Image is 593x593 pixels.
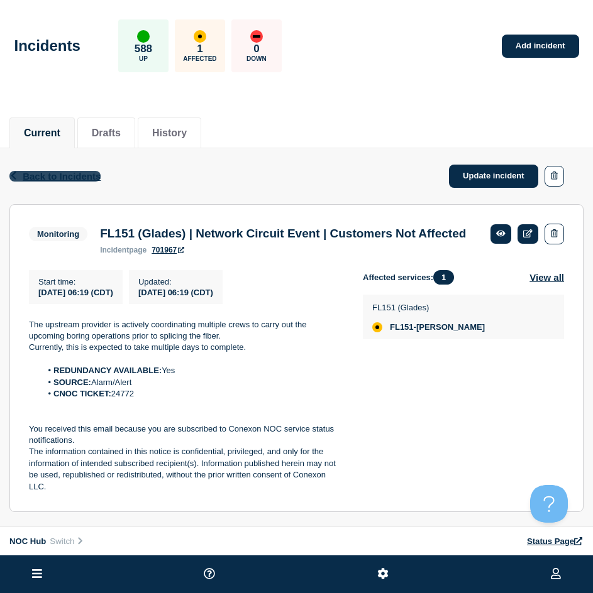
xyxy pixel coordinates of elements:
[53,389,111,398] strong: CNOC TICKET:
[372,303,485,312] p: FL151 (Glades)
[527,536,584,546] a: Status Page
[92,128,121,139] button: Drafts
[197,43,202,55] p: 1
[42,388,343,400] li: 24772
[152,128,187,139] button: History
[100,246,147,254] p: page
[53,378,91,387] strong: SOURCE:
[29,446,343,492] p: The information contained in this notice is confidential, privileged, and only for the informatio...
[247,55,267,62] p: Down
[502,35,579,58] a: Add incident
[29,227,87,241] span: Monitoring
[53,366,162,375] strong: REDUNDANCY AVAILABLE:
[42,377,343,388] li: Alarm/Alert
[363,270,460,285] span: Affected services:
[38,277,113,286] p: Start time :
[138,286,213,297] div: [DATE] 06:19 (CDT)
[9,171,101,182] button: Back to Incidents
[29,342,343,353] p: Currently, this is expected to take multiple days to complete.
[139,55,148,62] p: Up
[138,277,213,286] p: Updated :
[372,322,382,332] div: affected
[29,319,343,342] p: The upstream provider is actively coordinating multiple crews to carry out the upcoming boring op...
[46,536,88,547] button: Switch
[253,43,259,55] p: 0
[9,536,46,546] span: NOC Hub
[135,43,152,55] p: 588
[529,270,564,285] button: View all
[23,171,101,182] span: Back to Incidents
[433,270,454,285] span: 1
[137,30,150,43] div: up
[38,288,113,297] span: [DATE] 06:19 (CDT)
[183,55,216,62] p: Affected
[449,165,538,188] a: Update incident
[100,227,466,241] h3: FL151 (Glades) | Network Circuit Event | Customers Not Affected
[14,37,80,55] h1: Incidents
[530,485,568,523] iframe: Help Scout Beacon - Open
[100,246,129,254] span: incident
[42,365,343,376] li: Yes
[390,322,485,332] span: FL151-[PERSON_NAME]
[250,30,263,43] div: down
[194,30,206,43] div: affected
[152,246,184,254] a: 701967
[29,423,343,447] p: You received this email because you are subscribed to Conexon NOC service status notifications.
[24,128,60,139] button: Current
